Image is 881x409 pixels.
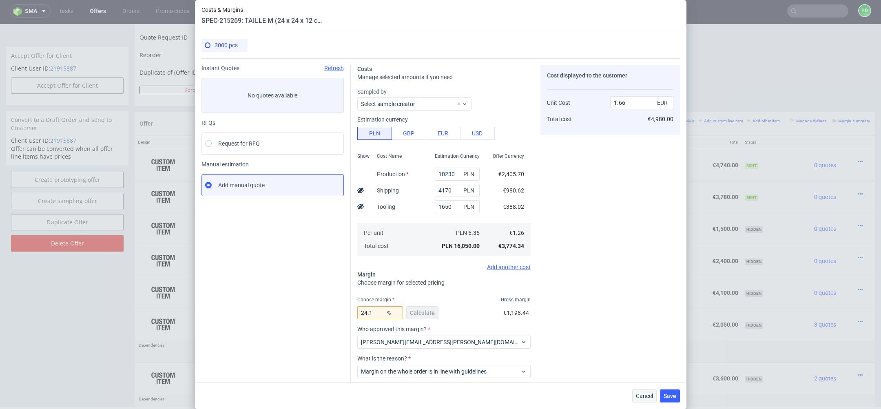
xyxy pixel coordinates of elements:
span: €3,774.34 [498,243,524,249]
td: Quote Request ID [139,7,281,26]
td: 1000 [478,285,512,316]
small: Add line item from VMA [645,95,695,99]
td: €4,100.00 [684,253,741,285]
td: €3.78 [512,157,569,189]
td: €0.00 [627,221,684,252]
strong: 768754 [231,170,250,176]
span: PLN 5.35 [456,230,480,236]
span: TAILLE XL (47 x 30 x 25 cm) [286,256,356,265]
td: €3,780.00 [684,157,741,189]
span: TAILLE L (45 x 35 x 15 cm) [286,225,353,233]
strong: 760934 [236,381,255,388]
span: Margin [357,271,376,278]
span: Source: [286,360,319,366]
strong: 760933 [236,327,255,334]
a: CANU-5 [302,210,320,216]
span: SPEC- 213159 [356,194,385,200]
span: SPEC- 215269 [356,130,385,137]
span: €2,405.70 [498,171,524,177]
a: 21915887 [50,113,76,120]
span: PLN [462,168,478,180]
label: Shipping [377,187,399,194]
input: 0.00 [357,306,403,319]
input: 0.00 [435,184,480,197]
strong: 765162 [231,234,250,240]
div: Custom • Custom [286,160,474,186]
td: €4.10 [512,253,569,285]
td: Reorder [139,26,281,42]
span: Sent [745,139,758,145]
th: Total [684,112,741,125]
header: SPEC-215269: TAILLE M (24 x 24 x 12 cm) [201,16,324,25]
td: €300.00 [512,323,569,338]
small: Manage dielines [790,95,826,99]
span: €388.02 [503,203,524,210]
strong: 760931 [231,351,250,358]
span: Cost Name [377,153,402,159]
span: Costs [357,66,372,72]
small: Add other item [747,95,780,99]
span: Offer Currency [493,153,524,159]
span: Source: [286,210,320,216]
div: Custom • Custom [286,128,474,154]
span: €4,980.00 [648,116,673,122]
td: €1,500.00 [570,189,627,221]
td: 1000 [478,253,512,285]
input: Save [448,62,492,70]
td: €300.00 [570,323,627,338]
span: EUR [655,97,672,108]
span: PLN 16,050.00 [442,243,480,249]
td: €0.00 [627,189,684,221]
span: Cost displayed to the customer [547,72,627,79]
span: 0 quotes [814,138,836,144]
div: Boxesflow • Custom [286,342,474,367]
strong: 765161 [231,265,250,272]
button: Force CRM resync [139,62,268,70]
td: €0.00 [627,253,684,285]
td: €1.58 [512,125,569,157]
span: 2 quotes [814,351,836,358]
div: Offer can be converted when all offer line items have prices [6,113,128,141]
span: Outils de production [286,380,322,389]
input: Delete Offer [11,211,124,228]
label: Choose margin [357,297,394,303]
small: Margin summary [832,95,870,99]
td: 3000 [478,125,512,157]
input: Only numbers [288,43,487,54]
span: €980.62 [503,187,524,194]
td: €2.40 [512,221,569,252]
span: Manage selected amounts if you need [357,74,453,80]
div: Boxesflow • Custom [286,288,474,313]
td: €2,400.00 [570,221,627,252]
span: [PERSON_NAME][EMAIL_ADDRESS][PERSON_NAME][DOMAIN_NAME] [361,338,521,346]
td: €1.50 [512,189,569,221]
a: Duplicate Offer [11,190,124,206]
span: hidden [745,266,763,273]
label: What is the reason? [357,355,531,362]
button: EUR [426,127,460,140]
button: GBP [392,127,426,140]
div: Add another cost [357,264,531,270]
span: Unit Cost [547,99,570,106]
span: Costs & Margins [201,7,324,13]
span: PLN [462,185,478,196]
img: ico-item-custom-a8f9c3db6a5631ce2f509e228e8b95abde266dc4376634de7b166047de09ff05.png [143,195,184,215]
p: Client User ID: [11,40,124,49]
button: USD [460,127,495,140]
span: 3 quotes [814,297,836,304]
td: €2.82 [512,338,569,370]
td: 1 [478,377,512,392]
span: SPEC- 210686 [354,343,384,350]
th: Design [135,112,228,125]
span: 0 quotes [814,265,836,272]
td: €0.00 [627,125,684,157]
span: SPEC- 215285 [354,162,384,168]
a: BZWL-2 [302,360,319,366]
td: Duplicate of (Offer ID) [139,42,281,61]
td: 1000 [478,157,512,189]
img: ico-item-custom-a8f9c3db6a5631ce2f509e228e8b95abde266dc4376634de7b166047de09ff05.png [143,259,184,279]
span: TAILLE L (45 x 35 x 15 cm) [286,342,353,350]
span: Offer [139,96,153,103]
span: Choose margin for selected pricing [357,279,445,286]
div: Convert to a Draft Order and send to Customer [6,87,128,113]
